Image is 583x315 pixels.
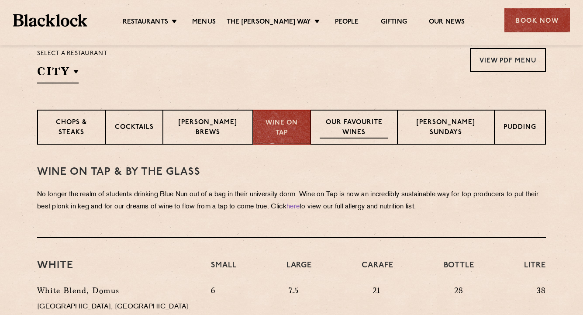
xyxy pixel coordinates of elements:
p: Wine on Tap [262,118,301,138]
h4: Small [211,260,236,280]
p: [PERSON_NAME] Sundays [407,118,485,138]
p: No longer the realm of students drinking Blue Nun out of a bag in their university dorm. Wine on ... [37,189,546,213]
h4: Large [286,260,312,280]
a: The [PERSON_NAME] Way [227,18,311,28]
a: Gifting [381,18,407,28]
h2: City [37,64,79,83]
p: [PERSON_NAME] Brews [172,118,244,138]
h3: White [37,260,198,271]
a: here [286,204,300,210]
p: White Blend, Domus [37,284,198,297]
p: Pudding [504,123,536,134]
h4: Carafe [362,260,393,280]
a: Our News [429,18,465,28]
p: Cocktails [115,123,154,134]
h4: Litre [524,260,546,280]
h4: Bottle [444,260,474,280]
p: Our favourite wines [320,118,389,138]
a: Menus [192,18,216,28]
p: Select a restaurant [37,48,107,59]
a: View PDF Menu [470,48,546,72]
a: People [335,18,359,28]
div: Book Now [504,8,570,32]
a: Restaurants [123,18,168,28]
img: BL_Textured_Logo-footer-cropped.svg [13,14,87,27]
p: Chops & Steaks [47,118,97,138]
h3: WINE on tap & by the glass [37,166,546,178]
